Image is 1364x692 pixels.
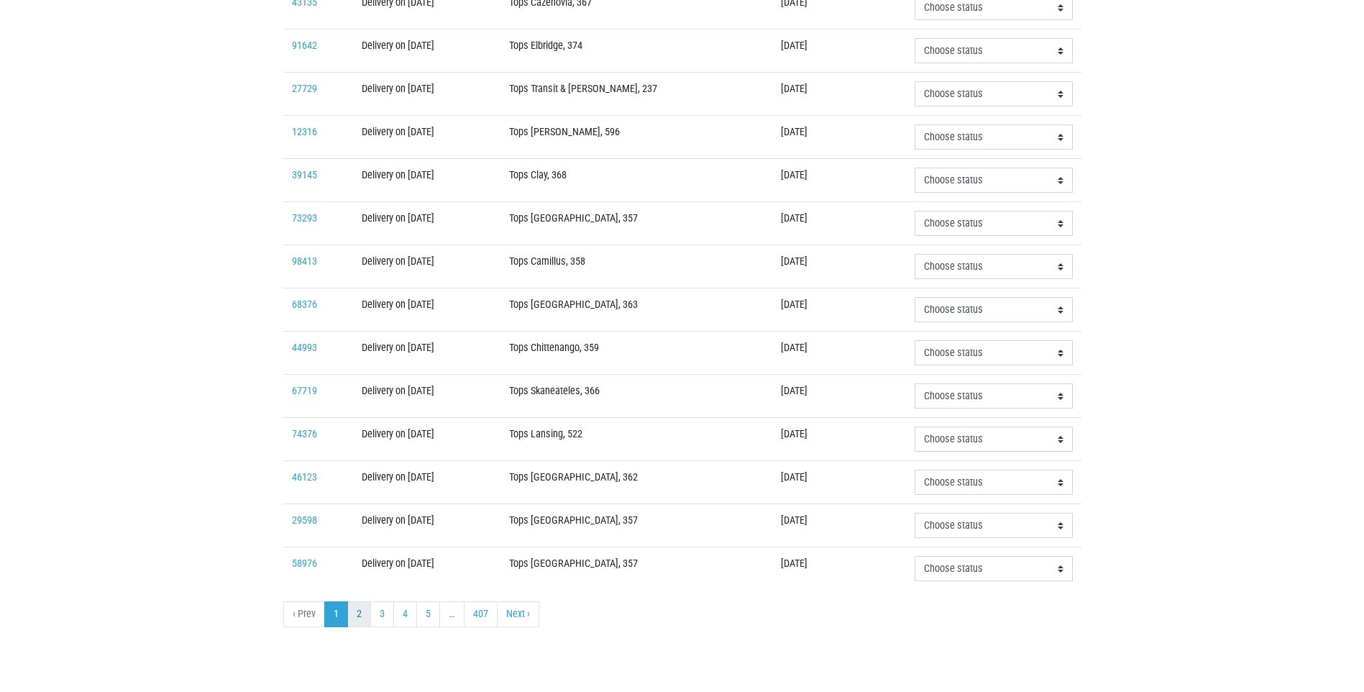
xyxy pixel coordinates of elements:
[292,557,317,570] a: 58976
[500,547,772,591] td: Tops [GEOGRAPHIC_DATA], 357
[353,375,501,418] td: Delivery on [DATE]
[292,385,317,397] a: 67719
[292,428,317,440] a: 74376
[772,418,906,461] td: [DATE]
[500,73,772,116] td: Tops Transit & [PERSON_NAME], 237
[353,547,501,591] td: Delivery on [DATE]
[370,601,394,627] a: 3
[353,418,501,461] td: Delivery on [DATE]
[393,601,417,627] a: 4
[772,504,906,547] td: [DATE]
[772,202,906,245] td: [DATE]
[292,126,317,138] a: 12316
[353,202,501,245] td: Delivery on [DATE]
[772,116,906,159] td: [DATE]
[500,418,772,461] td: Tops Lansing, 522
[292,169,317,181] a: 39145
[292,299,317,311] a: 68376
[500,461,772,504] td: Tops [GEOGRAPHIC_DATA], 362
[416,601,440,627] a: 5
[464,601,498,627] a: 407
[353,116,501,159] td: Delivery on [DATE]
[292,40,317,52] a: 91642
[292,83,317,95] a: 27729
[772,332,906,375] td: [DATE]
[292,342,317,354] a: 44993
[772,375,906,418] td: [DATE]
[500,29,772,73] td: Tops Elbridge, 374
[353,245,501,288] td: Delivery on [DATE]
[500,288,772,332] td: Tops [GEOGRAPHIC_DATA], 363
[347,601,371,627] a: 2
[500,504,772,547] td: Tops [GEOGRAPHIC_DATA], 357
[500,375,772,418] td: Tops Skaneateles, 366
[772,547,906,591] td: [DATE]
[292,255,317,268] a: 98413
[324,601,348,627] a: 1
[500,245,772,288] td: Tops Camillus, 358
[292,471,317,483] a: 46123
[772,73,906,116] td: [DATE]
[500,202,772,245] td: Tops [GEOGRAPHIC_DATA], 357
[353,288,501,332] td: Delivery on [DATE]
[292,212,317,224] a: 73293
[497,601,539,627] a: next
[283,601,1081,627] nav: pager
[353,29,501,73] td: Delivery on [DATE]
[353,461,501,504] td: Delivery on [DATE]
[772,245,906,288] td: [DATE]
[292,514,317,527] a: 29598
[353,73,501,116] td: Delivery on [DATE]
[772,29,906,73] td: [DATE]
[353,332,501,375] td: Delivery on [DATE]
[772,461,906,504] td: [DATE]
[353,504,501,547] td: Delivery on [DATE]
[500,159,772,202] td: Tops Clay, 368
[353,159,501,202] td: Delivery on [DATE]
[772,159,906,202] td: [DATE]
[500,116,772,159] td: Tops [PERSON_NAME], 596
[500,332,772,375] td: Tops Chittenango, 359
[772,288,906,332] td: [DATE]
